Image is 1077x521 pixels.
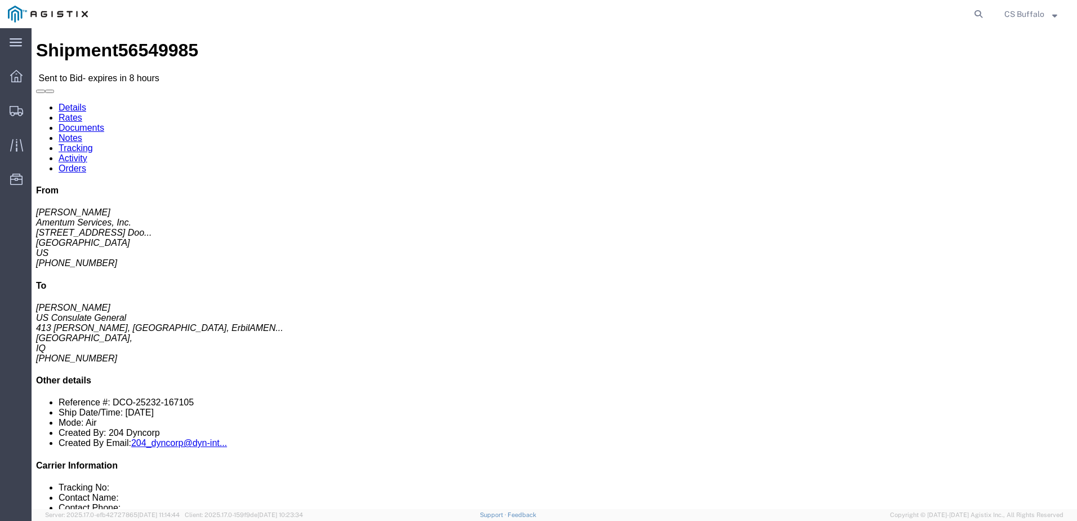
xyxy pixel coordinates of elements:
span: [DATE] 10:23:34 [257,511,303,518]
iframe: FS Legacy Container [32,28,1077,509]
span: Client: 2025.17.0-159f9de [185,511,303,518]
span: Copyright © [DATE]-[DATE] Agistix Inc., All Rights Reserved [890,510,1063,520]
img: logo [8,6,88,23]
a: Feedback [508,511,536,518]
span: Server: 2025.17.0-efb42727865 [45,511,180,518]
button: CS Buffalo [1004,7,1061,21]
span: CS Buffalo [1004,8,1044,20]
a: Support [480,511,508,518]
span: [DATE] 11:14:44 [137,511,180,518]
